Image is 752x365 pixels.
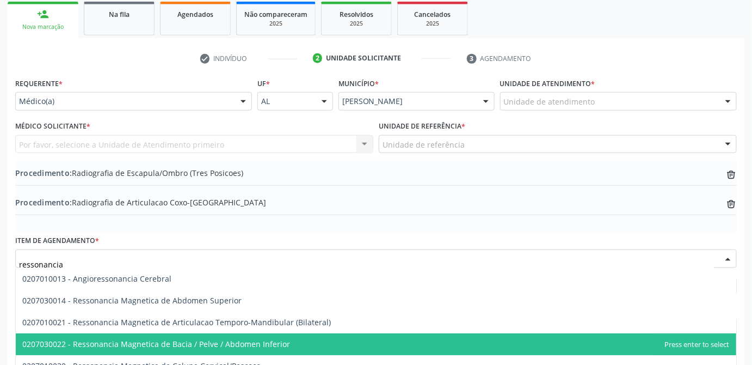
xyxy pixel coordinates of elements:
span: Resolvidos [340,10,373,19]
span: AL [261,96,310,107]
div: 2025 [244,20,307,28]
input: Buscar por procedimento [19,253,714,275]
label: Unidade de atendimento [500,75,595,92]
span: Unidade de referência [383,139,465,150]
span: 0207030014 - Ressonancia Magnetica de Abdomen Superior [22,295,242,306]
span: Na fila [109,10,130,19]
div: 2025 [329,20,384,28]
span: [PERSON_NAME] [342,96,472,107]
span: Procedimento: [15,197,72,208]
label: Item de agendamento [15,233,99,250]
span: 0207010013 - Angioressonancia Cerebral [22,273,171,284]
label: Médico Solicitante [15,118,90,135]
span: Não compareceram [244,10,307,19]
div: Unidade solicitante [326,53,401,63]
div: 2 [313,53,323,63]
span: Radiografia de Escapula/Ombro (Tres Posicoes) [15,167,243,179]
label: UF [257,75,270,92]
span: 0207030022 - Ressonancia Magnetica de Bacia / Pelve / Abdomen Inferior [22,339,290,349]
label: Município [338,75,379,92]
label: Unidade de referência [379,118,465,135]
div: 2025 [405,20,460,28]
span: Cancelados [415,10,451,19]
div: Nova marcação [15,23,71,31]
span: Procedimento: [15,168,72,178]
div: person_add [37,8,49,20]
span: Radiografia de Articulacao Coxo-[GEOGRAPHIC_DATA] [15,197,266,208]
span: 0207010021 - Ressonancia Magnetica de Articulacao Temporo-Mandibular (Bilateral) [22,317,331,327]
span: Médico(a) [19,96,230,107]
span: Unidade de atendimento [504,96,595,107]
label: Requerente [15,75,63,92]
span: Agendados [177,10,213,19]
